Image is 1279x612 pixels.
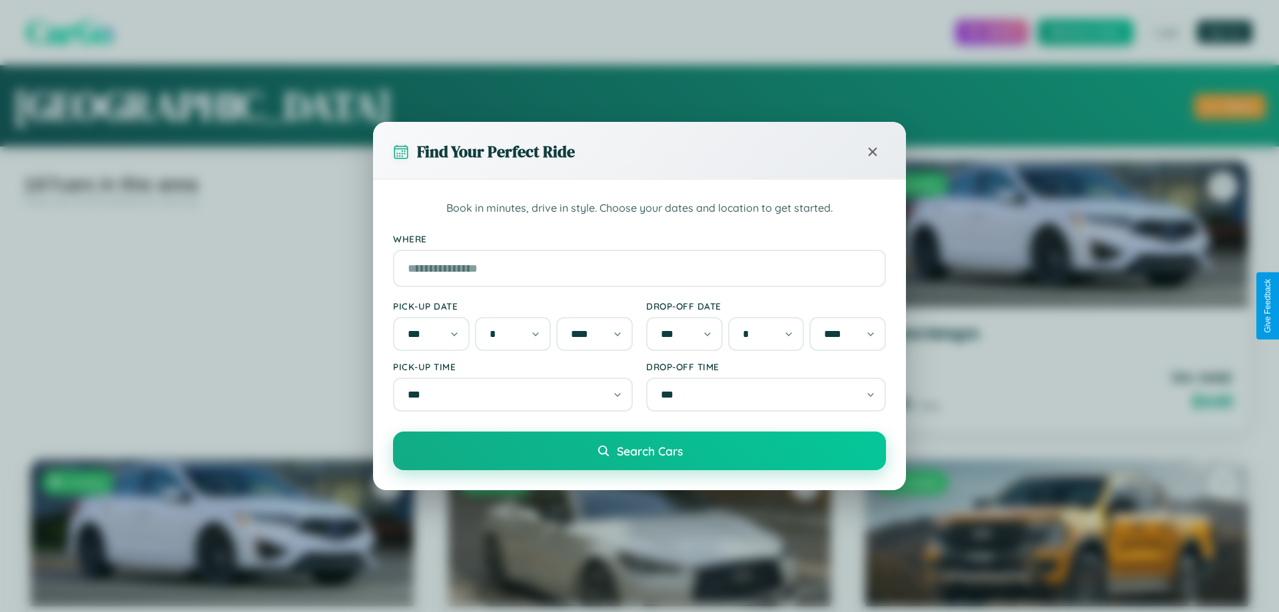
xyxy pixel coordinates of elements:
[393,233,886,244] label: Where
[417,141,575,162] h3: Find Your Perfect Ride
[393,361,633,372] label: Pick-up Time
[646,300,886,312] label: Drop-off Date
[393,432,886,470] button: Search Cars
[646,361,886,372] label: Drop-off Time
[393,200,886,217] p: Book in minutes, drive in style. Choose your dates and location to get started.
[393,300,633,312] label: Pick-up Date
[617,444,683,458] span: Search Cars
